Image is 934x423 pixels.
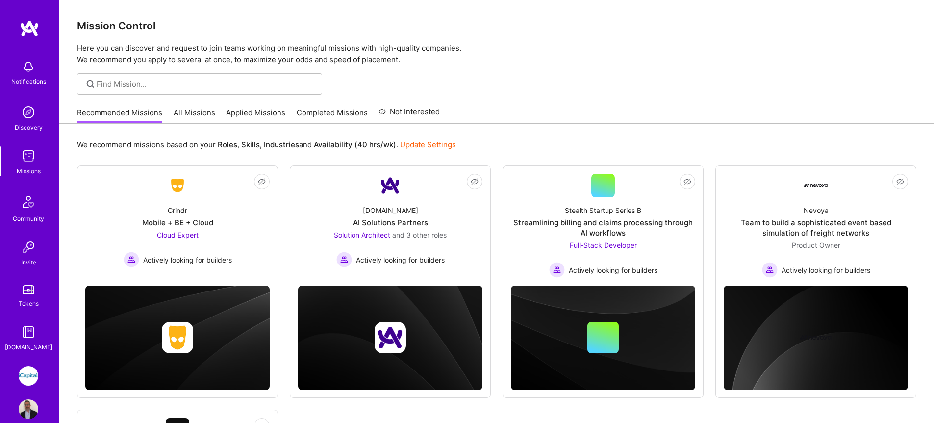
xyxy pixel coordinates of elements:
[724,217,908,238] div: Team to build a sophisticated event based simulation of freight networks
[258,178,266,185] i: icon EyeClosed
[162,322,193,353] img: Company logo
[16,399,41,419] a: User Avatar
[334,231,390,239] span: Solution Architect
[19,238,38,257] img: Invite
[511,174,695,278] a: Stealth Startup Series BStreamlining billing and claims processing through AI workflowsFull-Stack...
[511,217,695,238] div: Streamlining billing and claims processing through AI workflows
[226,107,285,124] a: Applied Missions
[19,146,38,166] img: teamwork
[375,322,406,353] img: Company logo
[400,140,456,149] a: Update Settings
[85,286,270,390] img: cover
[336,252,352,267] img: Actively looking for builders
[143,255,232,265] span: Actively looking for builders
[5,342,52,352] div: [DOMAIN_NAME]
[17,166,41,176] div: Missions
[19,322,38,342] img: guide book
[124,252,139,267] img: Actively looking for builders
[264,140,299,149] b: Industries
[17,190,40,213] img: Community
[379,174,402,197] img: Company Logo
[157,231,199,239] span: Cloud Expert
[800,322,832,353] img: Company logo
[174,107,215,124] a: All Missions
[85,79,96,90] i: icon SearchGrey
[570,241,637,249] span: Full-Stack Developer
[20,20,39,37] img: logo
[218,140,237,149] b: Roles
[85,174,270,278] a: Company LogoGrindrMobile + BE + CloudCloud Expert Actively looking for buildersActively looking f...
[314,140,396,149] b: Availability (40 hrs/wk)
[19,366,38,386] img: iCapital: Building an Alternative Investment Marketplace
[21,257,36,267] div: Invite
[549,262,565,278] img: Actively looking for builders
[77,20,916,32] h3: Mission Control
[356,255,445,265] span: Actively looking for builders
[724,174,908,278] a: Company LogoNevoyaTeam to build a sophisticated event based simulation of freight networksProduct...
[379,106,440,124] a: Not Interested
[782,265,870,275] span: Actively looking for builders
[77,42,916,66] p: Here you can discover and request to join teams working on meaningful missions with high-quality ...
[297,107,368,124] a: Completed Missions
[19,399,38,419] img: User Avatar
[97,79,315,89] input: Find Mission...
[168,205,187,215] div: Grindr
[19,298,39,309] div: Tokens
[77,139,456,150] p: We recommend missions based on your , , and .
[762,262,778,278] img: Actively looking for builders
[363,205,418,215] div: [DOMAIN_NAME]
[19,57,38,77] img: bell
[166,177,189,194] img: Company Logo
[565,205,641,215] div: Stealth Startup Series B
[77,107,162,124] a: Recommended Missions
[392,231,447,239] span: and 3 other roles
[683,178,691,185] i: icon EyeClosed
[792,241,840,249] span: Product Owner
[569,265,657,275] span: Actively looking for builders
[298,174,482,278] a: Company Logo[DOMAIN_NAME]AI Solutions PartnersSolution Architect and 3 other rolesActively lookin...
[896,178,904,185] i: icon EyeClosed
[511,286,695,390] img: cover
[804,205,829,215] div: Nevoya
[15,122,43,132] div: Discovery
[23,285,34,294] img: tokens
[11,77,46,87] div: Notifications
[298,286,482,390] img: cover
[804,184,828,187] img: Company Logo
[16,366,41,386] a: iCapital: Building an Alternative Investment Marketplace
[142,217,213,228] div: Mobile + BE + Cloud
[241,140,260,149] b: Skills
[19,103,38,122] img: discovery
[13,213,44,224] div: Community
[353,217,428,228] div: AI Solutions Partners
[724,286,908,390] img: cover
[471,178,479,185] i: icon EyeClosed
